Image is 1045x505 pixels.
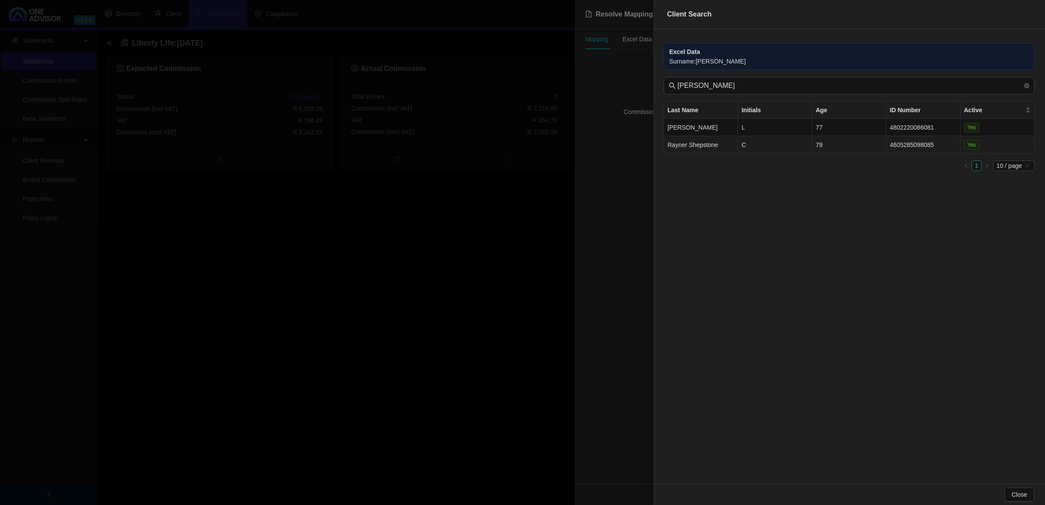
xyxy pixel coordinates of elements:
td: 4802220086081 [887,119,961,136]
li: Previous Page [961,161,971,171]
li: Next Page [982,161,992,171]
td: L [738,119,812,136]
span: close-circle [1024,83,1029,88]
span: search [669,82,676,89]
span: Close [1011,490,1027,499]
th: Initials [738,102,812,119]
a: 1 [972,161,981,171]
button: Close [1005,488,1034,502]
button: left [961,161,971,171]
td: Rayner Shepstone [664,136,738,154]
li: 1 [971,161,982,171]
span: Client Search [667,10,711,18]
th: Active [961,102,1035,119]
span: 10 / page [997,161,1031,171]
th: Last Name [664,102,738,119]
td: [PERSON_NAME] [664,119,738,136]
div: Page Size [993,161,1035,171]
th: Age [812,102,886,119]
span: Yes [964,123,980,132]
td: 4605285098085 [887,136,961,154]
button: right [982,161,992,171]
div: Surname : [PERSON_NAME] [669,57,1029,66]
span: close-circle [1024,82,1029,90]
span: 77 [816,124,823,131]
td: C [738,136,812,154]
span: Yes [964,140,980,150]
th: ID Number [887,102,961,119]
span: left [964,163,969,168]
span: 79 [816,141,823,148]
span: Active [964,105,1024,115]
input: Last Name [678,80,1022,91]
b: Excel Data [669,48,700,55]
span: right [984,163,990,168]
